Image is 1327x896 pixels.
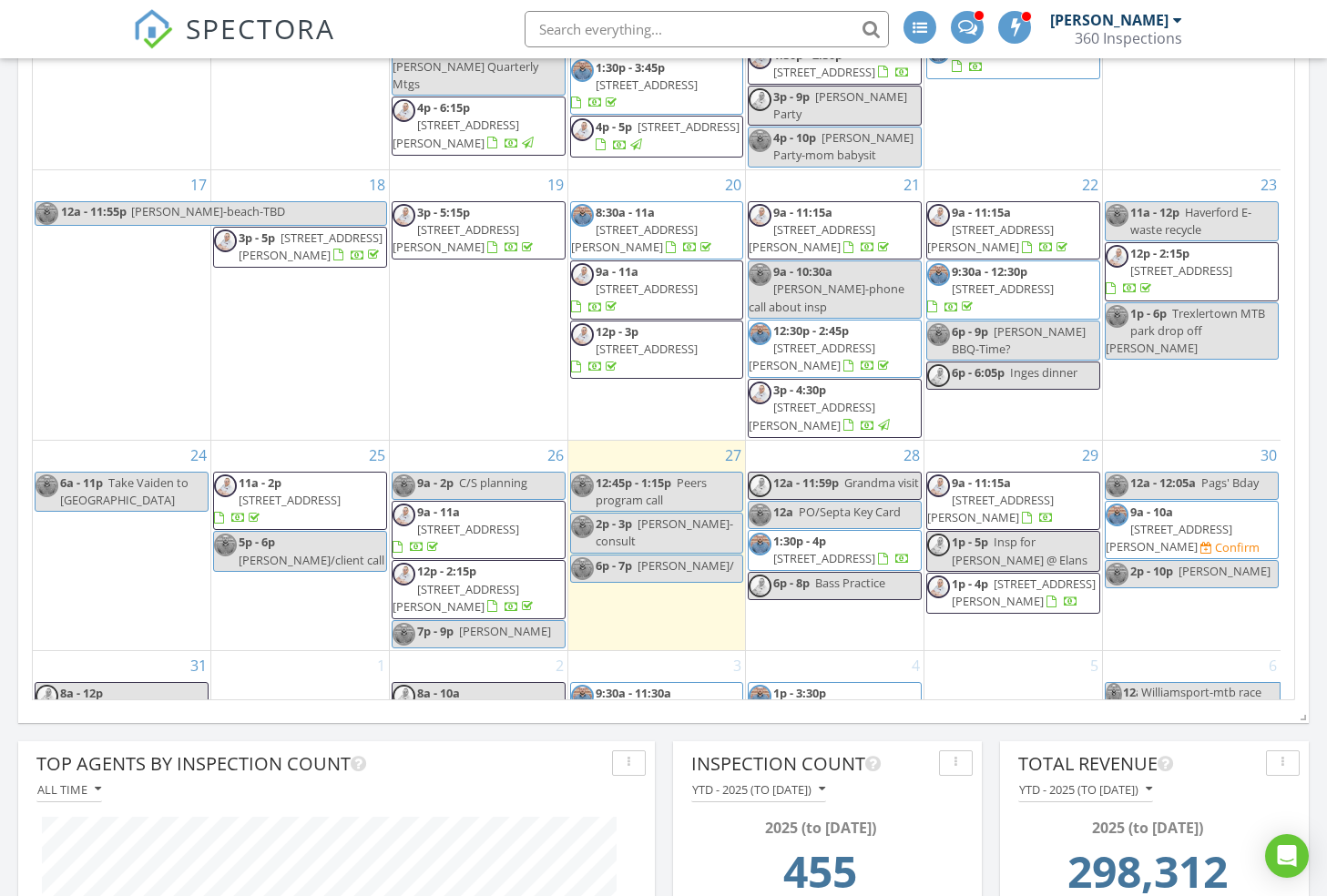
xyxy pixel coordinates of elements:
[1130,204,1251,238] span: Haverford E-waste recycle
[900,170,924,199] a: Go to August 21, 2025
[1078,441,1102,470] a: Go to August 29, 2025
[697,817,944,839] div: 2025 (to [DATE])
[393,685,415,708] img: headshot2023.jpg
[596,59,665,76] span: 1:30p - 3:45p
[908,651,924,680] a: Go to September 4, 2025
[596,118,740,152] a: 4p - 5p [STREET_ADDRESS]
[721,170,745,199] a: Go to August 20, 2025
[749,575,771,597] img: headshot2023.jpg
[459,623,551,639] span: [PERSON_NAME]
[239,229,275,246] span: 3p - 5p
[567,169,746,440] td: Go to August 20, 2025
[1106,305,1128,328] img: ingefamily_kap202175_original.jpeg
[1130,504,1173,520] span: 9a - 10a
[952,534,1087,567] span: Insp for [PERSON_NAME] @ Elans
[213,227,387,268] a: 3p - 5p [STREET_ADDRESS][PERSON_NAME]
[239,534,275,550] span: 5p - 6p
[571,221,698,255] span: [STREET_ADDRESS][PERSON_NAME]
[417,474,454,491] span: 9a - 2p
[373,651,389,680] a: Go to September 1, 2025
[596,557,632,574] span: 6p - 7p
[1102,169,1281,440] td: Go to August 23, 2025
[927,575,950,598] img: headshot2023.jpg
[187,170,210,199] a: Go to August 17, 2025
[952,204,1011,220] span: 9a - 11:15a
[459,474,527,491] span: C/S planning
[389,650,567,789] td: Go to September 2, 2025
[773,533,826,549] span: 1:30p - 4p
[773,129,816,146] span: 4p - 10p
[749,504,771,526] img: ingefamily_kap202175_original.jpeg
[1130,474,1196,491] span: 12a - 12:05a
[638,557,734,574] span: [PERSON_NAME]/
[571,263,698,314] a: 9a - 11a [STREET_ADDRESS]
[773,46,910,80] a: 1:30p - 2:30p [STREET_ADDRESS]
[389,169,567,440] td: Go to August 19, 2025
[1106,474,1128,497] img: ingefamily_kap202175_original.jpeg
[900,441,924,470] a: Go to August 28, 2025
[721,441,745,470] a: Go to August 27, 2025
[60,474,103,491] span: 6a - 11p
[773,550,875,566] span: [STREET_ADDRESS]
[393,581,519,615] span: [STREET_ADDRESS][PERSON_NAME]
[926,573,1100,614] a: 1p - 4p [STREET_ADDRESS][PERSON_NAME]
[33,169,211,440] td: Go to August 17, 2025
[186,9,335,47] span: SPECTORA
[60,202,128,225] span: 12a - 11:55p
[36,474,58,497] img: ingefamily_kap202175_original.jpeg
[393,563,415,585] img: headshot2023.jpg
[952,575,1096,609] a: 1p - 4p [STREET_ADDRESS][PERSON_NAME]
[730,651,745,680] a: Go to September 3, 2025
[596,685,671,701] span: 9:30a - 11:30a
[214,534,237,556] img: ingefamily_kap202175_original.jpeg
[746,169,924,440] td: Go to August 21, 2025
[570,56,744,116] a: 1:30p - 3:45p [STREET_ADDRESS]
[1200,539,1260,556] a: Confirm
[567,650,746,789] td: Go to September 3, 2025
[749,322,771,345] img: ingefamily_kap202175_original.jpeg
[239,474,281,491] span: 11a - 2p
[393,99,415,122] img: headshot2023.jpg
[952,575,1096,609] span: [STREET_ADDRESS][PERSON_NAME]
[552,651,567,680] a: Go to September 2, 2025
[596,515,733,549] span: [PERSON_NAME]-consult
[570,682,744,741] a: 9:30a - 11:30a
[748,44,922,85] a: 1:30p - 2:30p [STREET_ADDRESS]
[1130,204,1179,220] span: 11a - 12p
[927,204,1071,255] a: 9a - 11:15a [STREET_ADDRESS][PERSON_NAME]
[393,623,415,646] img: ingefamily_kap202175_original.jpeg
[1078,170,1102,199] a: Go to August 22, 2025
[748,379,922,438] a: 3p - 4:30p [STREET_ADDRESS][PERSON_NAME]
[749,263,771,286] img: ingefamily_kap202175_original.jpeg
[748,320,922,379] a: 12:30p - 2:45p [STREET_ADDRESS][PERSON_NAME]
[571,118,594,141] img: headshot2023.jpg
[1075,29,1182,47] div: 360 Inspections
[389,440,567,650] td: Go to August 26, 2025
[239,229,383,263] span: [STREET_ADDRESS][PERSON_NAME]
[239,229,383,263] a: 3p - 5p [STREET_ADDRESS][PERSON_NAME]
[927,364,950,387] img: headshot2023.jpg
[1122,683,1138,719] span: 12a
[952,263,1027,280] span: 9:30a - 12:30p
[571,59,594,82] img: ingefamily_kap202175_original.jpeg
[544,170,567,199] a: Go to August 19, 2025
[596,263,638,280] span: 9a - 11a
[392,501,566,560] a: 9a - 11a [STREET_ADDRESS]
[392,201,566,260] a: 3p - 5:15p [STREET_ADDRESS][PERSON_NAME]
[417,99,470,116] span: 4p - 6:15p
[749,685,875,736] a: 1p - 3:30p
[1201,474,1259,491] span: Pags' Bday
[773,685,826,701] span: 1p - 3:30p
[927,221,1054,255] span: [STREET_ADDRESS][PERSON_NAME]
[748,201,922,260] a: 9a - 11:15a [STREET_ADDRESS][PERSON_NAME]
[596,280,698,297] span: [STREET_ADDRESS]
[927,263,1054,314] a: 9:30a - 12:30p [STREET_ADDRESS]
[211,169,390,440] td: Go to August 18, 2025
[927,492,1054,525] span: [STREET_ADDRESS][PERSON_NAME]
[1130,563,1173,579] span: 2p - 10p
[239,552,384,568] span: [PERSON_NAME]/client call
[596,341,698,357] span: [STREET_ADDRESS]
[596,323,638,340] span: 12p - 3p
[133,25,335,63] a: SPECTORA
[773,46,842,63] span: 1:30p - 2:30p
